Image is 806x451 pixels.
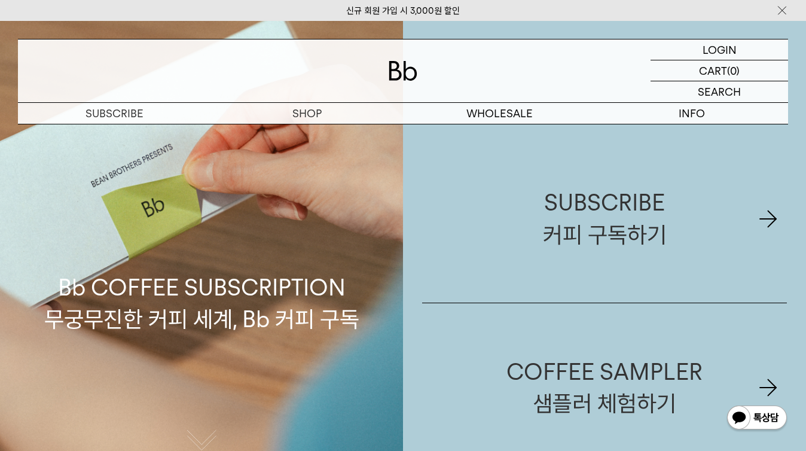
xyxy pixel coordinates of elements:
[18,103,210,124] a: SUBSCRIBE
[346,5,460,16] a: 신규 회원 가입 시 3,000원 할인
[422,135,787,303] a: SUBSCRIBE커피 구독하기
[44,158,359,335] p: Bb COFFEE SUBSCRIPTION 무궁무진한 커피 세계, Bb 커피 구독
[703,39,737,60] p: LOGIN
[506,356,703,419] div: COFFEE SAMPLER 샘플러 체험하기
[596,103,788,124] p: INFO
[698,81,741,102] p: SEARCH
[651,60,788,81] a: CART (0)
[389,61,417,81] img: 로고
[726,404,788,433] img: 카카오톡 채널 1:1 채팅 버튼
[543,187,667,250] div: SUBSCRIBE 커피 구독하기
[403,103,596,124] p: WHOLESALE
[699,60,727,81] p: CART
[727,60,740,81] p: (0)
[651,39,788,60] a: LOGIN
[210,103,403,124] a: SHOP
